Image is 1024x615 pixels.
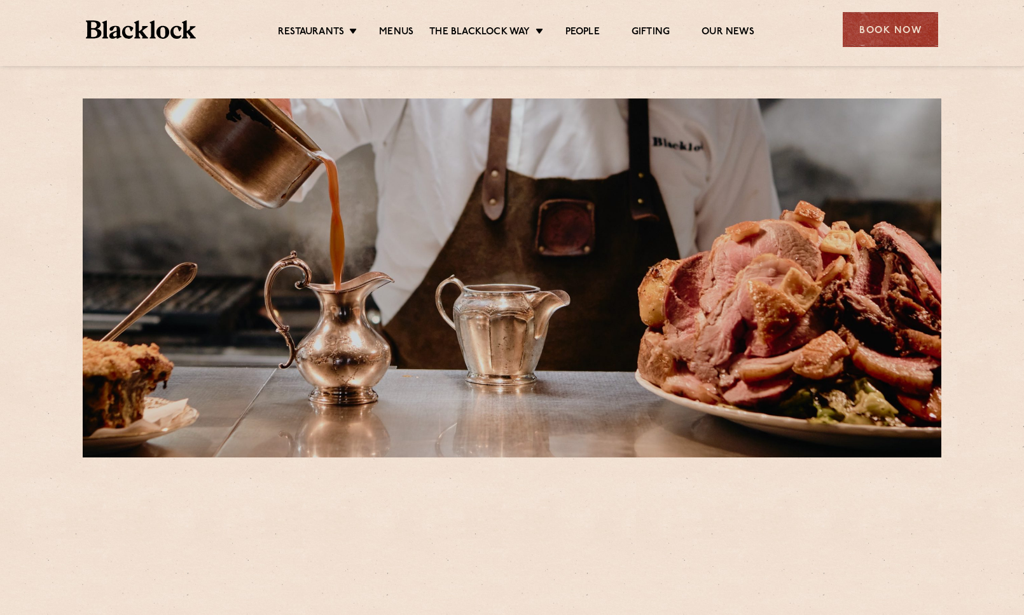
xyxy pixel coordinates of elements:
div: Book Now [843,12,938,47]
a: Menus [379,26,413,40]
a: People [565,26,600,40]
a: Restaurants [278,26,344,40]
a: Gifting [632,26,670,40]
a: The Blacklock Way [429,26,530,40]
img: BL_Textured_Logo-footer-cropped.svg [86,20,196,39]
a: Our News [702,26,754,40]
